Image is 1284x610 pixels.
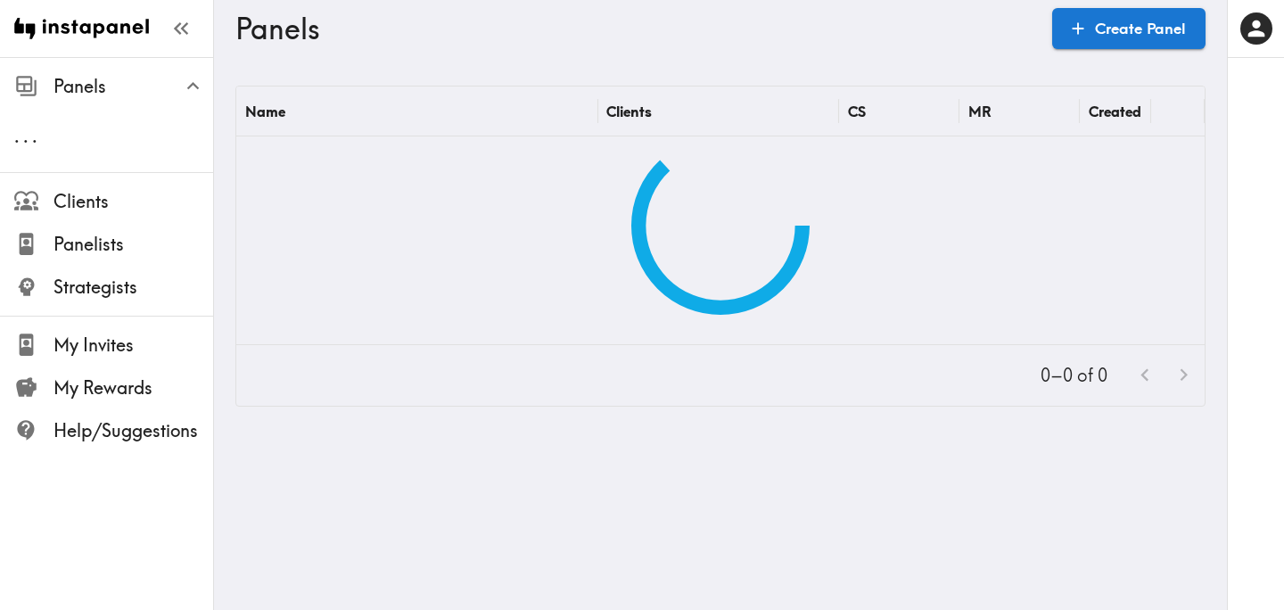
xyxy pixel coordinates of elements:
[848,103,866,120] div: CS
[53,232,213,257] span: Panelists
[53,74,213,99] span: Panels
[53,375,213,400] span: My Rewards
[23,125,29,147] span: .
[53,333,213,358] span: My Invites
[606,103,652,120] div: Clients
[1052,8,1206,49] a: Create Panel
[235,12,1038,45] h3: Panels
[53,275,213,300] span: Strategists
[968,103,992,120] div: MR
[53,418,213,443] span: Help/Suggestions
[32,125,37,147] span: .
[14,125,20,147] span: .
[53,189,213,214] span: Clients
[245,103,285,120] div: Name
[1089,103,1141,120] div: Created
[1041,363,1107,388] p: 0–0 of 0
